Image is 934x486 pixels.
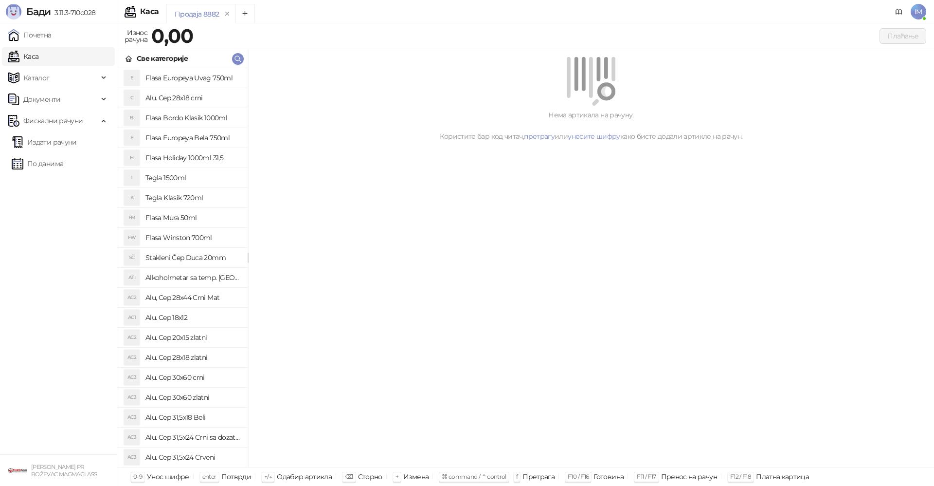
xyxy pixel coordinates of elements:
[124,210,140,225] div: FM
[145,110,240,126] h4: Flasa Bordo Klasik 1000ml
[51,8,95,17] span: 3.11.3-710c028
[145,90,240,106] h4: Alu. Cep 28x18 crni
[403,470,429,483] div: Измена
[637,473,656,480] span: F11 / F17
[260,110,922,142] div: Нема артикала на рачуну. Користите бар код читач, или како бисте додали артикле на рачун.
[124,230,140,245] div: FW
[23,68,50,88] span: Каталог
[124,170,140,186] div: 1
[911,4,926,19] span: IM
[124,410,140,425] div: AC3
[568,132,620,141] a: унесите шифру
[264,473,272,480] span: ↑/↓
[137,53,188,64] div: Све категорије
[442,473,506,480] span: ⌘ command / ⌃ control
[145,310,240,325] h4: Alu. Cep 18x12
[891,4,907,19] a: Документација
[145,390,240,405] h4: Alu. Cep 30x60 zlatni
[124,190,140,206] div: K
[202,473,216,480] span: enter
[124,110,140,126] div: B
[522,470,555,483] div: Претрага
[145,270,240,285] h4: Alkoholmetar sa temp. [GEOGRAPHIC_DATA]
[117,68,248,467] div: grid
[140,8,159,16] div: Каса
[395,473,398,480] span: +
[124,90,140,106] div: C
[145,290,240,305] h4: Alu, Cep 28x44 Crni Mat
[124,270,140,285] div: ATI
[12,132,77,152] a: Издати рачуни
[516,473,518,480] span: f
[147,470,189,483] div: Унос шифре
[12,154,63,173] a: По данима
[145,70,240,86] h4: Flasa Europeya Uvag 750ml
[175,9,219,19] div: Продаја 8882
[145,370,240,385] h4: Alu. Cep 30x60 crni
[145,410,240,425] h4: Alu. Cep 31,5x18 Beli
[145,430,240,445] h4: Alu. Cep 31,5x24 Crni sa dozatorom
[145,130,240,146] h4: Flasa Europeya Bela 750ml
[593,470,624,483] div: Готовина
[145,170,240,186] h4: Tegla 1500ml
[145,210,240,225] h4: Flasa Mura 50ml
[124,330,140,345] div: AC2
[145,250,240,265] h4: Stakleni Čep Duca 20mm
[568,473,589,480] span: F10 / F16
[145,330,240,345] h4: Alu. Cep 20x15 zlatni
[145,150,240,166] h4: Flasa Holiday 1000ml 31,5
[124,250,140,265] div: SČ
[133,473,142,480] span: 0-9
[358,470,382,483] div: Сторно
[124,70,140,86] div: E
[124,150,140,166] div: H
[345,473,353,480] span: ⌫
[124,449,140,465] div: AC3
[8,25,52,45] a: Почетна
[277,470,332,483] div: Одабир артикла
[8,47,38,66] a: Каса
[124,290,140,305] div: AC2
[235,4,255,23] button: Add tab
[123,26,149,46] div: Износ рачуна
[124,370,140,385] div: AC3
[124,310,140,325] div: AC1
[145,230,240,245] h4: Flasa Winston 700ml
[26,6,51,18] span: Бади
[6,4,21,19] img: Logo
[880,28,926,44] button: Плаћање
[730,473,751,480] span: F12 / F18
[151,24,193,48] strong: 0,00
[145,350,240,365] h4: Alu. Cep 28x18 zlatni
[124,130,140,146] div: E
[221,10,233,18] button: remove
[221,470,251,483] div: Потврди
[145,190,240,206] h4: Tegla Klasik 720ml
[23,111,83,131] span: Фискални рачуни
[124,430,140,445] div: AC3
[145,449,240,465] h4: Alu. Cep 31,5x24 Crveni
[661,470,717,483] div: Пренос на рачун
[524,132,555,141] a: претрагу
[124,350,140,365] div: AC2
[756,470,809,483] div: Платна картица
[124,390,140,405] div: AC3
[8,461,27,480] img: 64x64-companyLogo-1893ffd3-f8d7-40ed-872e-741d608dc9d9.png
[31,464,97,478] small: [PERSON_NAME] PR BOŽEVAC MAGMAGLASS
[23,90,60,109] span: Документи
